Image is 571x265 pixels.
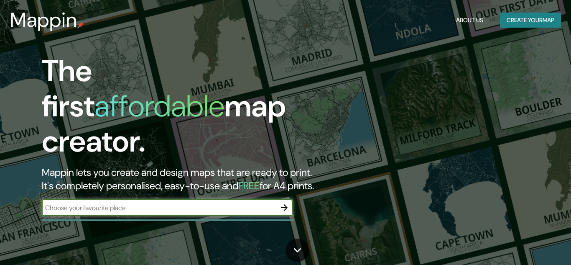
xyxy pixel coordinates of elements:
[42,54,327,166] h1: The first map creator.
[10,8,77,32] h3: Mappin
[94,87,224,126] h1: affordable
[42,203,276,213] input: Choose your favourite place
[453,13,487,28] button: About Us
[77,22,84,28] img: mappin-pin
[238,179,260,192] h5: FREE
[42,166,327,193] h2: Mappin lets you create and design maps that are ready to print. It's completely personalised, eas...
[500,13,561,28] button: Create yourmap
